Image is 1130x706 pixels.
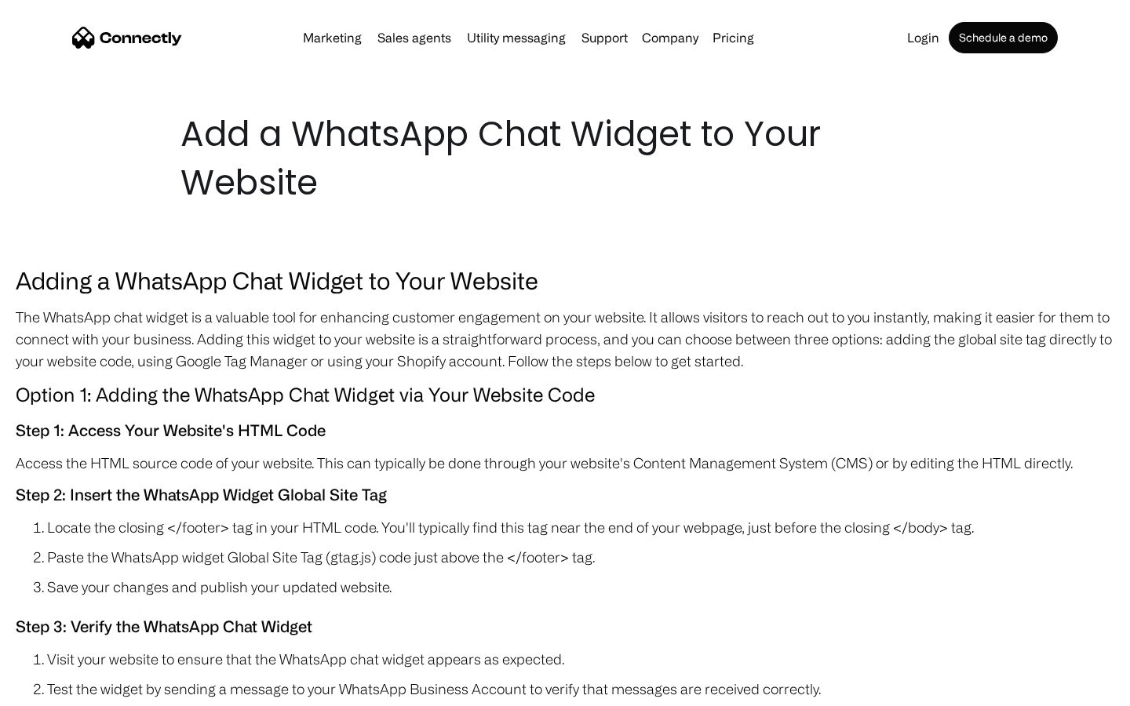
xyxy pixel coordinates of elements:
[31,679,94,701] ul: Language list
[637,27,703,49] div: Company
[47,546,1114,568] li: Paste the WhatsApp widget Global Site Tag (gtag.js) code just above the </footer> tag.
[16,482,1114,508] h5: Step 2: Insert the WhatsApp Widget Global Site Tag
[16,613,1114,640] h5: Step 3: Verify the WhatsApp Chat Widget
[16,417,1114,444] h5: Step 1: Access Your Website's HTML Code
[47,678,1114,700] li: Test the widget by sending a message to your WhatsApp Business Account to verify that messages ar...
[47,648,1114,670] li: Visit your website to ensure that the WhatsApp chat widget appears as expected.
[575,31,634,44] a: Support
[16,262,1114,298] h3: Adding a WhatsApp Chat Widget to Your Website
[72,26,182,49] a: home
[642,27,698,49] div: Company
[16,306,1114,372] p: The WhatsApp chat widget is a valuable tool for enhancing customer engagement on your website. It...
[16,679,94,701] aside: Language selected: English
[371,31,457,44] a: Sales agents
[901,31,946,44] a: Login
[16,380,1114,409] h4: Option 1: Adding the WhatsApp Chat Widget via Your Website Code
[706,31,760,44] a: Pricing
[47,576,1114,598] li: Save your changes and publish your updated website.
[949,22,1058,53] a: Schedule a demo
[297,31,368,44] a: Marketing
[180,110,950,207] h1: Add a WhatsApp Chat Widget to Your Website
[47,516,1114,538] li: Locate the closing </footer> tag in your HTML code. You'll typically find this tag near the end o...
[461,31,572,44] a: Utility messaging
[16,452,1114,474] p: Access the HTML source code of your website. This can typically be done through your website's Co...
